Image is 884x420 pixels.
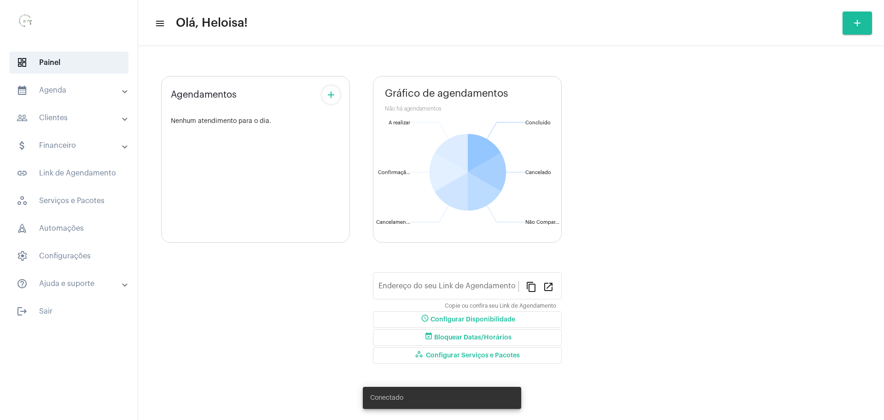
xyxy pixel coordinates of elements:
[17,112,28,123] mat-icon: sidenav icon
[9,52,128,74] span: Painel
[543,281,554,292] mat-icon: open_in_new
[525,220,559,225] text: Não Compar...
[6,134,138,157] mat-expansion-panel-header: sidenav iconFinanceiro
[17,278,123,289] mat-panel-title: Ajuda e suporte
[17,85,28,96] mat-icon: sidenav icon
[155,18,164,29] mat-icon: sidenav icon
[17,85,123,96] mat-panel-title: Agenda
[525,170,551,175] text: Cancelado
[415,352,520,359] span: Configurar Serviços e Pacotes
[373,311,562,328] button: Configurar Disponibilidade
[525,120,551,125] text: Concluído
[17,223,28,234] span: sidenav icon
[6,273,138,295] mat-expansion-panel-header: sidenav iconAjuda e suporte
[378,170,410,175] text: Confirmaçã...
[373,347,562,364] button: Configurar Serviços e Pacotes
[389,120,410,125] text: A realizar
[376,220,410,225] text: Cancelamen...
[17,306,28,317] mat-icon: sidenav icon
[17,140,123,151] mat-panel-title: Financeiro
[9,217,128,239] span: Automações
[419,316,515,323] span: Configurar Disponibilidade
[17,112,123,123] mat-panel-title: Clientes
[385,88,508,99] span: Gráfico de agendamentos
[171,118,340,125] div: Nenhum atendimento para o dia.
[171,90,237,100] span: Agendamentos
[17,195,28,206] span: sidenav icon
[9,300,128,322] span: Sair
[6,107,138,129] mat-expansion-panel-header: sidenav iconClientes
[17,251,28,262] span: sidenav icon
[378,284,518,292] input: Link
[370,393,403,402] span: Conectado
[373,329,562,346] button: Bloquear Datas/Horários
[423,332,434,343] mat-icon: event_busy
[9,190,128,212] span: Serviços e Pacotes
[17,57,28,68] span: sidenav icon
[7,5,44,41] img: 0d939d3e-dcd2-0964-4adc-7f8e0d1a206f.png
[176,16,248,30] span: Olá, Heloisa!
[852,17,863,29] mat-icon: add
[17,140,28,151] mat-icon: sidenav icon
[445,303,556,309] mat-hint: Copie ou confira seu Link de Agendamento
[423,334,512,341] span: Bloquear Datas/Horários
[9,162,128,184] span: Link de Agendamento
[326,89,337,100] mat-icon: add
[526,281,537,292] mat-icon: content_copy
[17,278,28,289] mat-icon: sidenav icon
[419,314,430,325] mat-icon: schedule
[17,168,28,179] mat-icon: sidenav icon
[9,245,128,267] span: Configurações
[415,350,426,361] mat-icon: workspaces_outlined
[6,79,138,101] mat-expansion-panel-header: sidenav iconAgenda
